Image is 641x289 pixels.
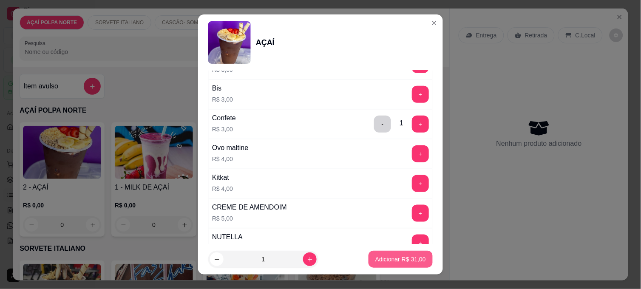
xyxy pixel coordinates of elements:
[210,252,224,266] button: decrease-product-quantity
[428,16,441,30] button: Close
[375,255,426,263] p: Adicionar R$ 31,00
[412,175,429,192] button: add
[212,83,233,93] div: Bis
[303,252,317,266] button: increase-product-quantity
[212,214,287,223] p: R$ 5,00
[412,145,429,162] button: add
[212,232,243,242] div: NUTELLA
[256,37,275,48] div: AÇAÍ
[212,184,233,193] p: R$ 4,00
[369,251,433,268] button: Adicionar R$ 31,00
[212,173,233,183] div: Kitkat
[208,21,251,64] img: product-image
[212,113,236,123] div: Confete
[212,202,287,212] div: CREME DE AMENDOIM
[212,143,248,153] div: Ovo maltine
[412,116,429,133] button: add
[400,118,403,128] div: 1
[412,205,429,222] button: add
[212,125,236,133] p: R$ 3,00
[412,86,429,103] button: add
[412,235,429,252] button: add
[212,95,233,104] p: R$ 3,00
[212,155,248,163] p: R$ 4,00
[374,116,391,133] button: delete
